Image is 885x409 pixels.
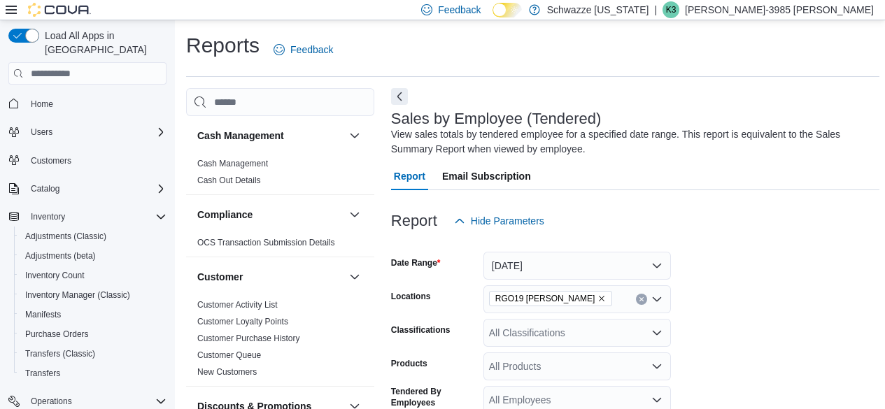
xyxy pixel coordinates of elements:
button: Inventory [3,207,172,227]
label: Products [391,358,427,369]
a: Customer Purchase History [197,333,300,343]
span: Users [25,124,167,141]
button: Customer [346,268,363,285]
button: Users [25,124,58,141]
a: Feedback [268,36,339,64]
span: RGO19 [PERSON_NAME] [495,292,595,306]
a: OCS Transaction Submission Details [197,238,335,247]
h3: Cash Management [197,129,284,143]
span: Customer Queue [197,350,261,361]
button: Adjustments (Classic) [14,227,172,246]
button: Open list of options [651,361,663,372]
button: Remove RGO19 Hobbs from selection in this group [597,294,606,303]
button: Clear input [636,294,647,305]
span: Report [394,162,425,190]
span: Home [31,99,53,110]
button: Inventory Manager (Classic) [14,285,172,305]
button: Compliance [197,208,344,222]
span: Adjustments (Classic) [20,228,167,245]
span: RGO19 Hobbs [489,291,613,306]
button: Cash Management [346,127,363,144]
span: New Customers [197,366,257,378]
a: Customer Loyalty Points [197,317,288,327]
span: Customers [25,152,167,169]
div: Compliance [186,234,374,257]
a: Cash Out Details [197,175,261,185]
a: Customers [25,152,77,169]
span: Adjustments (beta) [25,250,96,261]
h3: Compliance [197,208,253,222]
span: Home [25,94,167,112]
span: Adjustments (beta) [20,247,167,264]
button: Hide Parameters [448,207,550,235]
span: Customers [31,155,71,166]
span: Manifests [25,309,61,320]
button: Catalog [3,179,172,199]
h3: Customer [197,270,243,284]
div: View sales totals by tendered employee for a specified date range. This report is equivalent to t... [391,127,872,157]
button: Adjustments (beta) [14,246,172,266]
div: Kandice-3985 Marquez [663,1,679,18]
button: Transfers (Classic) [14,344,172,364]
div: Cash Management [186,155,374,194]
span: Transfers [25,368,60,379]
input: Dark Mode [493,3,522,17]
span: Inventory Count [25,270,85,281]
span: Transfers [20,365,167,382]
button: Customer [197,270,344,284]
span: OCS Transaction Submission Details [197,237,335,248]
button: Open list of options [651,327,663,338]
p: | [654,1,657,18]
span: Dark Mode [493,17,493,18]
span: Customer Purchase History [197,333,300,344]
span: Adjustments (Classic) [25,231,106,242]
p: Schwazze [US_STATE] [547,1,649,18]
span: Feedback [438,3,481,17]
span: Email Subscription [442,162,531,190]
span: Load All Apps in [GEOGRAPHIC_DATA] [39,29,167,57]
a: Transfers [20,365,66,382]
span: Cash Management [197,158,268,169]
span: Customer Activity List [197,299,278,310]
h3: Sales by Employee (Tendered) [391,110,602,127]
a: Transfers (Classic) [20,345,101,362]
button: Purchase Orders [14,324,172,344]
h3: Report [391,213,437,229]
span: Transfers (Classic) [20,345,167,362]
div: Customer [186,296,374,386]
a: Inventory Count [20,267,90,284]
button: Open list of options [651,394,663,406]
button: Transfers [14,364,172,383]
h1: Reports [186,31,260,59]
button: Customers [3,150,172,171]
button: Next [391,88,408,105]
span: Catalog [31,183,59,194]
span: Inventory [25,208,167,225]
button: Manifests [14,305,172,324]
button: Home [3,93,172,113]
button: Inventory Count [14,266,172,285]
p: [PERSON_NAME]-3985 [PERSON_NAME] [685,1,874,18]
button: Users [3,122,172,142]
span: Operations [31,396,72,407]
label: Locations [391,291,431,302]
label: Classifications [391,324,451,336]
a: Adjustments (beta) [20,247,101,264]
span: Catalog [25,180,167,197]
label: Tendered By Employees [391,386,478,408]
span: Inventory [31,211,65,222]
button: Open list of options [651,294,663,305]
button: Cash Management [197,129,344,143]
button: [DATE] [483,252,671,280]
span: Purchase Orders [25,329,89,340]
a: Customer Activity List [197,300,278,310]
span: Manifests [20,306,167,323]
span: Feedback [290,43,333,57]
span: Inventory Manager (Classic) [20,287,167,303]
a: Customer Queue [197,350,261,360]
span: K3 [666,1,677,18]
span: Transfers (Classic) [25,348,95,359]
button: Compliance [346,206,363,223]
a: Cash Management [197,159,268,168]
span: Cash Out Details [197,175,261,186]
